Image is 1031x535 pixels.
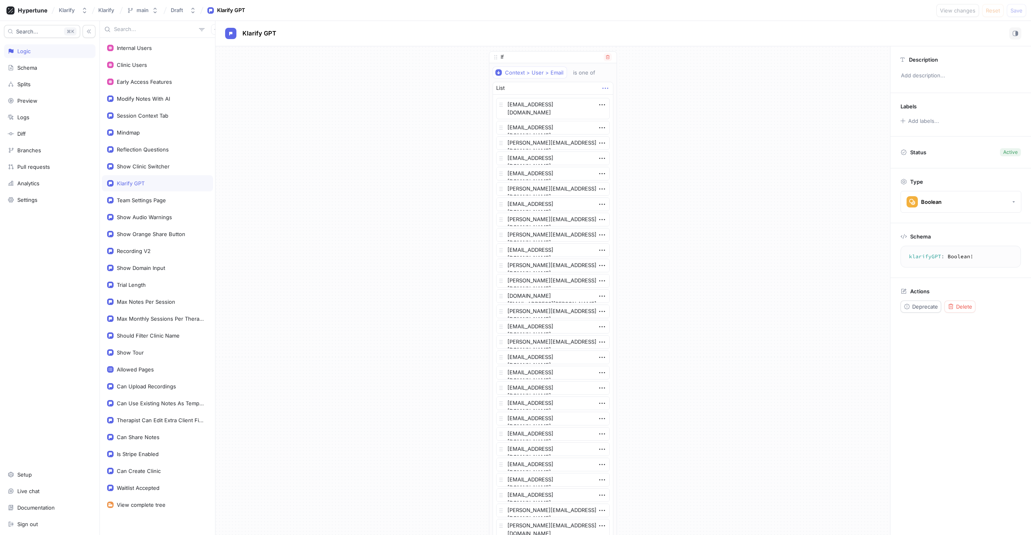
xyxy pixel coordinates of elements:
textarea: [EMAIL_ADDRESS][DOMAIN_NAME] [496,427,610,441]
textarea: klarifyGPT: Boolean! [904,249,1017,264]
div: Active [1003,149,1018,156]
div: Max Monthly Sessions Per Therapist [117,315,205,322]
div: Preview [17,97,37,104]
div: Diff [17,131,26,137]
div: Show Tour [117,349,144,356]
button: Klarify [56,4,91,17]
div: Show Audio Warnings [117,214,172,220]
textarea: [EMAIL_ADDRESS][DOMAIN_NAME] [496,442,610,456]
textarea: [EMAIL_ADDRESS][DOMAIN_NAME] [496,197,610,211]
button: Boolean [901,191,1021,213]
span: View changes [940,8,975,13]
textarea: [EMAIL_ADDRESS][DOMAIN_NAME] [496,243,610,257]
div: Splits [17,81,31,87]
span: Deprecate [912,304,938,309]
textarea: [PERSON_NAME][EMAIL_ADDRESS][DOMAIN_NAME] [496,274,610,288]
a: Documentation [4,501,95,514]
div: Show Orange Share Button [117,231,185,237]
textarea: [EMAIL_ADDRESS][DOMAIN_NAME] [496,381,610,395]
div: Therapist Can Edit Extra Client Fields [117,417,205,423]
div: List [496,84,505,92]
div: Can Create Clinic [117,468,161,474]
p: Actions [910,288,930,294]
button: Deprecate [901,301,941,313]
textarea: [EMAIL_ADDRESS][DOMAIN_NAME] [496,396,610,410]
textarea: [EMAIL_ADDRESS][DOMAIN_NAME] [496,473,610,487]
div: Session Context Tab [117,112,168,119]
div: Max Notes Per Session [117,299,175,305]
p: Schema [910,233,931,240]
div: Show Domain Input [117,265,165,271]
span: Reset [986,8,1000,13]
textarea: [PERSON_NAME][EMAIL_ADDRESS][DOMAIN_NAME] [496,182,610,196]
div: Logs [17,114,29,120]
div: Waitlist Accepted [117,485,159,491]
div: Live chat [17,488,39,494]
div: Analytics [17,180,39,187]
textarea: [EMAIL_ADDRESS][DOMAIN_NAME] [496,488,610,502]
textarea: [EMAIL_ADDRESS][DOMAIN_NAME] [496,320,610,334]
button: main [124,4,161,17]
div: Branches [17,147,41,153]
span: Search... [16,29,38,34]
div: main [137,7,149,14]
p: Labels [901,103,917,110]
div: Mindmap [117,129,140,136]
button: Add labels... [898,116,941,126]
textarea: [EMAIL_ADDRESS][DOMAIN_NAME] [496,458,610,471]
div: Klarify GPT [217,6,245,15]
textarea: [PERSON_NAME][EMAIL_ADDRESS][DOMAIN_NAME] [496,259,610,272]
div: Context > User > Email [505,69,563,76]
button: Search...K [4,25,80,38]
textarea: [PERSON_NAME][EMAIL_ADDRESS][DOMAIN_NAME] [496,305,610,318]
div: Team Settings Page [117,197,166,203]
div: Is Stripe Enabled [117,451,159,457]
div: is one of [573,69,595,76]
div: Recording V2 [117,248,151,254]
span: Delete [956,304,972,309]
button: Delete [944,301,975,313]
div: Settings [17,197,37,203]
span: Klarify GPT [242,30,276,37]
input: Search... [114,25,196,33]
span: Save [1010,8,1023,13]
button: View changes [936,4,979,17]
textarea: [EMAIL_ADDRESS][DOMAIN_NAME] [496,366,610,379]
textarea: [PERSON_NAME][EMAIL_ADDRESS][DOMAIN_NAME] [496,228,610,242]
div: Should Filter Clinic Name [117,332,180,339]
button: is one of [569,66,607,79]
div: Klarify GPT [117,180,145,187]
div: Draft [171,7,183,14]
textarea: [EMAIL_ADDRESS][DOMAIN_NAME] [496,121,610,135]
span: Klarify [98,7,114,13]
button: Save [1007,4,1026,17]
textarea: [EMAIL_ADDRESS][DOMAIN_NAME] [496,98,610,119]
p: Add description... [897,69,1024,83]
div: Can Use Existing Notes As Template References [117,400,205,406]
div: Boolean [921,199,942,205]
div: Logic [17,48,31,54]
textarea: [EMAIL_ADDRESS][DOMAIN_NAME] [496,412,610,425]
button: Context > User > Email [493,66,567,79]
p: Type [910,178,923,185]
div: Pull requests [17,164,50,170]
div: Documentation [17,504,55,511]
textarea: [EMAIL_ADDRESS][DOMAIN_NAME] [496,167,610,180]
div: Internal Users [117,45,152,51]
textarea: [EMAIL_ADDRESS][DOMAIN_NAME] [496,151,610,165]
div: Trial Length [117,282,146,288]
div: Allowed Pages [117,366,154,373]
div: Clinic Users [117,62,147,68]
textarea: [PERSON_NAME][EMAIL_ADDRESS][DOMAIN_NAME] [496,335,610,349]
div: Reflection Questions [117,146,169,153]
div: Modify Notes With AI [117,95,170,102]
div: Add labels... [908,118,939,124]
div: Sign out [17,521,38,527]
textarea: [PERSON_NAME][EMAIL_ADDRESS][DOMAIN_NAME] [496,136,610,150]
p: Description [909,56,938,63]
p: Status [910,147,926,158]
textarea: [PERSON_NAME][EMAIL_ADDRESS][DOMAIN_NAME] [496,504,610,517]
div: K [64,27,77,35]
div: Schema [17,64,37,71]
div: Show Clinic Switcher [117,163,170,170]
